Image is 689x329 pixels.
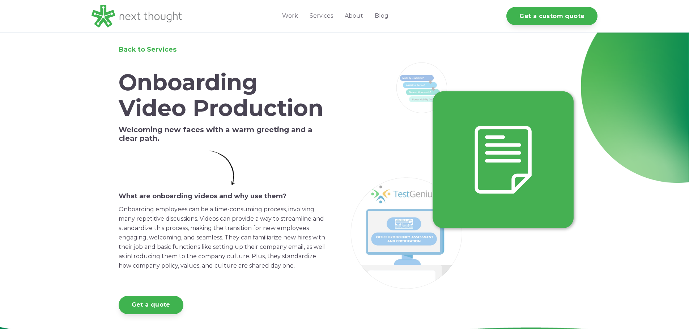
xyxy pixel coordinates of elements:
img: Onboarding_design [350,62,579,289]
h1: Onboarding Video Production [119,70,326,121]
h6: What are onboarding videos and why use them? [119,192,326,200]
a: Get a custom quote [506,7,597,25]
img: Simple Arrow [209,151,235,185]
a: Get a quote [119,296,183,314]
a: Back to Services [119,46,176,53]
p: Onboarding employees can be a time-consuming process, involving many repetitive discussions. Vide... [119,205,326,270]
h5: Welcoming new faces with a warm greeting and a clear path. [119,125,326,143]
img: LG - NextThought Logo [92,5,182,27]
